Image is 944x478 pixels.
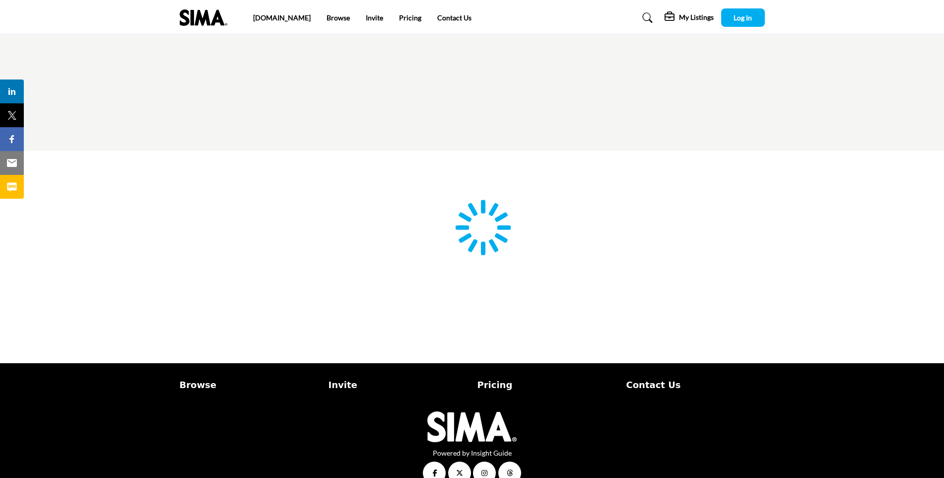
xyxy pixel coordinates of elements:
[721,8,765,27] button: Log In
[437,13,472,22] a: Contact Us
[366,13,383,22] a: Invite
[433,449,512,457] a: Powered by Insight Guide
[329,378,467,392] a: Invite
[327,13,350,22] a: Browse
[626,378,765,392] a: Contact Us
[477,378,616,392] a: Pricing
[734,13,752,22] span: Log In
[180,378,318,392] a: Browse
[180,9,232,26] img: Site Logo
[665,12,714,24] div: My Listings
[427,411,517,442] img: No Site Logo
[633,10,659,26] a: Search
[679,13,714,22] h5: My Listings
[399,13,421,22] a: Pricing
[253,13,311,22] a: [DOMAIN_NAME]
